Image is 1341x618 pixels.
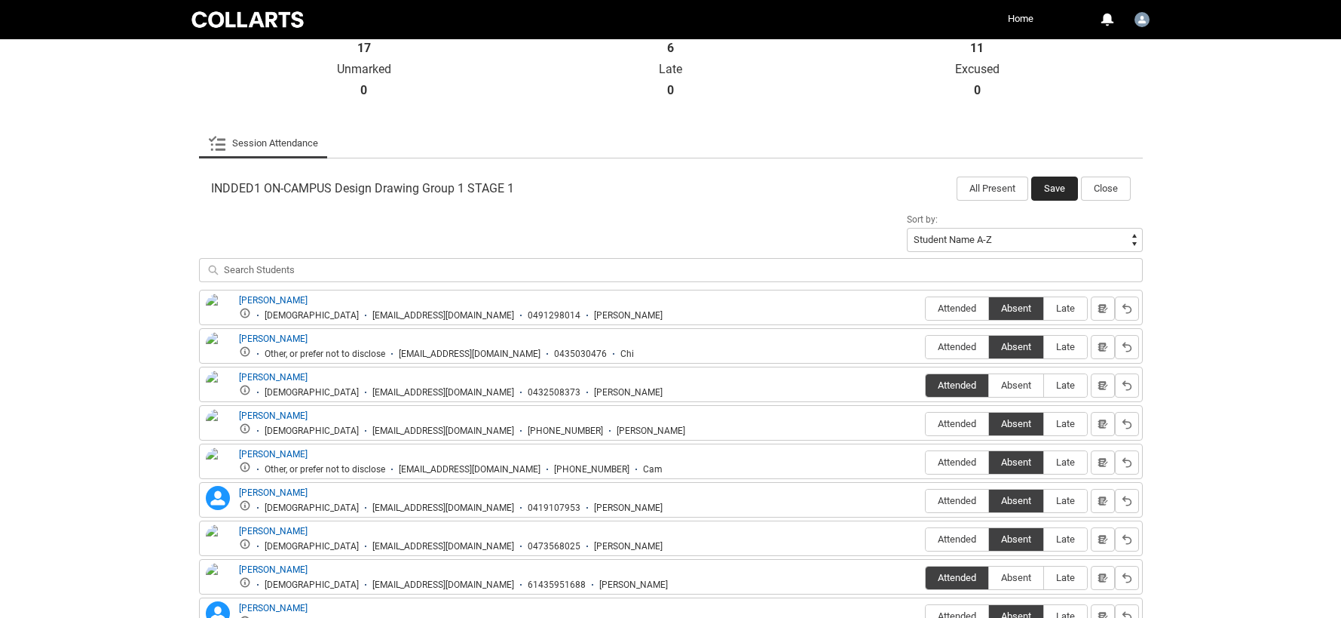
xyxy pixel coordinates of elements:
span: Absent [989,418,1043,429]
img: Astrid Fable [206,370,230,404]
div: [PERSON_NAME] [594,541,663,552]
button: Notes [1091,297,1115,321]
a: Session Attendance [208,128,318,158]
button: Notes [1091,374,1115,398]
button: Reset [1115,450,1139,475]
div: [DEMOGRAPHIC_DATA] [265,387,359,398]
span: Late [1044,380,1087,391]
span: Attended [926,341,988,352]
button: Reset [1115,566,1139,590]
strong: 17 [357,41,371,56]
span: Absent [989,457,1043,468]
a: [PERSON_NAME] [239,526,308,537]
img: Felicity Baird [206,524,230,558]
div: [EMAIL_ADDRESS][DOMAIN_NAME] [372,580,514,591]
img: Carol.Batchelor [1134,12,1150,27]
div: [PERSON_NAME] [617,426,685,437]
a: [PERSON_NAME] [239,487,308,498]
button: Notes [1091,527,1115,552]
button: User Profile Carol.Batchelor [1131,6,1153,30]
div: [EMAIL_ADDRESS][DOMAIN_NAME] [372,426,514,437]
button: Reset [1115,527,1139,552]
button: Notes [1091,335,1115,359]
div: 0435030476 [554,349,607,360]
a: [PERSON_NAME] [239,372,308,383]
div: [DEMOGRAPHIC_DATA] [265,310,359,321]
button: Reset [1115,335,1139,359]
button: Notes [1091,450,1115,475]
div: [EMAIL_ADDRESS][DOMAIN_NAME] [372,541,514,552]
div: [EMAIL_ADDRESS][DOMAIN_NAME] [399,464,540,475]
button: Notes [1091,412,1115,436]
span: Absent [989,380,1043,391]
span: Late [1044,495,1087,506]
div: [PHONE_NUMBER] [528,426,603,437]
span: Late [1044,418,1087,429]
img: Aaron Davies [206,294,230,327]
li: Session Attendance [199,128,327,158]
div: [DEMOGRAPHIC_DATA] [265,426,359,437]
div: [EMAIL_ADDRESS][DOMAIN_NAME] [372,503,514,514]
a: Home [1004,8,1037,30]
strong: 0 [667,83,674,98]
input: Search Students [199,258,1143,282]
lightning-icon: Emily Burton [206,486,230,510]
p: Late [517,62,824,77]
a: [PERSON_NAME] [239,334,308,344]
div: Other, or prefer not to disclose [265,464,385,475]
div: [PERSON_NAME] [594,387,663,398]
span: Attended [926,303,988,314]
button: Reset [1115,412,1139,436]
strong: 0 [360,83,367,98]
button: Notes [1091,489,1115,513]
span: Late [1044,457,1087,468]
div: [DEMOGRAPHIC_DATA] [265,580,359,591]
p: Excused [824,62,1131,77]
span: Absent [989,495,1043,506]
span: Late [1044,533,1087,545]
img: Aiyana Rivera [206,332,230,365]
div: 0432508373 [528,387,580,398]
button: Notes [1091,566,1115,590]
p: Unmarked [211,62,518,77]
button: Reset [1115,489,1139,513]
strong: 11 [970,41,984,56]
div: [PERSON_NAME] [599,580,668,591]
button: Save [1031,177,1078,201]
div: [EMAIL_ADDRESS][DOMAIN_NAME] [399,349,540,360]
div: 0419107953 [528,503,580,514]
a: [PERSON_NAME] [239,449,308,460]
span: Absent [989,533,1043,545]
div: 0473568025 [528,541,580,552]
img: Beth Martin [206,409,230,442]
div: [DEMOGRAPHIC_DATA] [265,541,359,552]
span: Late [1044,341,1087,352]
div: 61435951688 [528,580,586,591]
div: Cam [643,464,663,475]
div: [DEMOGRAPHIC_DATA] [265,503,359,514]
img: Camille Wanstall [206,447,230,481]
div: [PERSON_NAME] [594,503,663,514]
button: Reset [1115,374,1139,398]
div: Other, or prefer not to disclose [265,349,385,360]
span: INDDED1 ON-CAMPUS Design Drawing Group 1 STAGE 1 [211,181,514,196]
img: Holly Nash Cooper [206,563,230,607]
div: Chi [620,349,634,360]
div: [PHONE_NUMBER] [554,464,629,475]
span: Absent [989,303,1043,314]
div: [PERSON_NAME] [594,310,663,321]
span: Absent [989,341,1043,352]
span: Late [1044,303,1087,314]
a: [PERSON_NAME] [239,603,308,613]
div: 0491298014 [528,310,580,321]
span: Absent [989,572,1043,583]
button: All Present [957,177,1028,201]
a: [PERSON_NAME] [239,564,308,575]
span: Attended [926,380,988,391]
span: Attended [926,533,988,545]
button: Reset [1115,297,1139,321]
span: Attended [926,572,988,583]
span: Late [1044,572,1087,583]
span: Sort by: [907,214,938,225]
div: [EMAIL_ADDRESS][DOMAIN_NAME] [372,387,514,398]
